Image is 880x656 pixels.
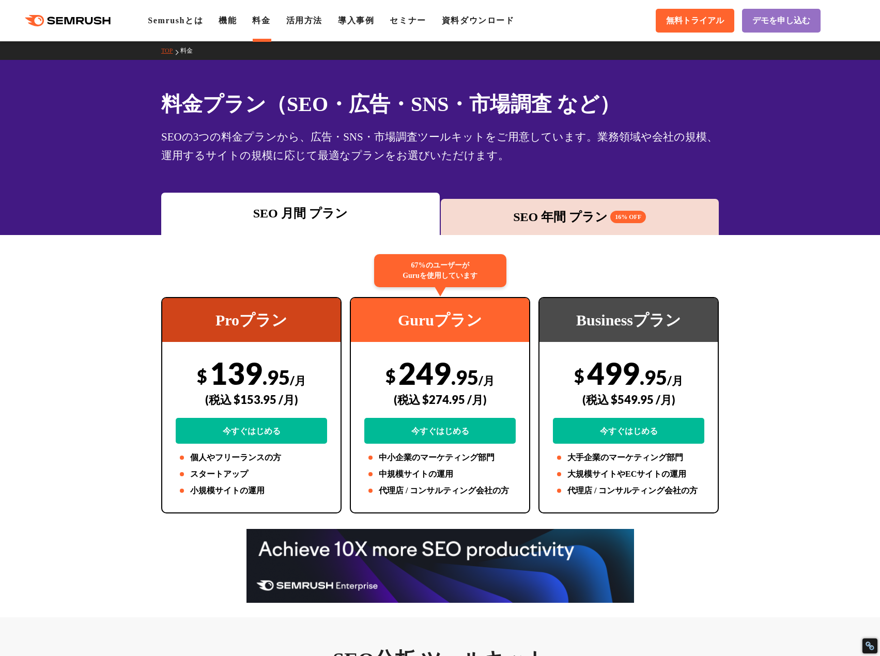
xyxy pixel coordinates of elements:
div: Restore Info Box &#10;&#10;NoFollow Info:&#10; META-Robots NoFollow: &#09;false&#10; META-Robots ... [865,641,875,651]
a: 料金 [252,16,270,25]
a: 機能 [219,16,237,25]
span: $ [197,365,207,386]
li: 代理店 / コンサルティング会社の方 [553,485,704,497]
li: 小規模サイトの運用 [176,485,327,497]
span: 無料トライアル [666,15,724,26]
span: $ [385,365,396,386]
span: デモを申し込む [752,15,810,26]
div: 499 [553,355,704,444]
a: セミナー [390,16,426,25]
li: 個人やフリーランスの方 [176,451,327,464]
li: 代理店 / コンサルティング会社の方 [364,485,516,497]
li: 中規模サイトの運用 [364,468,516,480]
a: Semrushとは [148,16,203,25]
a: 無料トライアル [656,9,734,33]
div: Businessプラン [539,298,718,342]
a: 料金 [180,47,200,54]
li: スタートアップ [176,468,327,480]
span: .95 [640,365,667,389]
h1: 料金プラン（SEO・広告・SNS・市場調査 など） [161,89,719,119]
a: 資料ダウンロード [442,16,515,25]
div: SEO 年間 プラン [446,208,714,226]
span: /月 [290,373,306,387]
span: .95 [451,365,478,389]
a: 今すぐはじめる [364,418,516,444]
div: SEO 月間 プラン [166,204,435,223]
div: Guruプラン [351,298,529,342]
div: (税込 $274.95 /月) [364,381,516,418]
div: 249 [364,355,516,444]
span: /月 [478,373,495,387]
span: .95 [263,365,290,389]
li: 中小企業のマーケティング部門 [364,451,516,464]
span: /月 [667,373,683,387]
div: 67%のユーザーが Guruを使用しています [374,254,506,287]
a: 導入事例 [338,16,374,25]
li: 大手企業のマーケティング部門 [553,451,704,464]
a: 活用方法 [286,16,322,25]
div: (税込 $153.95 /月) [176,381,327,418]
a: デモを申し込む [742,9,821,33]
li: 大規模サイトやECサイトの運用 [553,468,704,480]
span: 16% OFF [610,211,646,223]
a: 今すぐはじめる [553,418,704,444]
div: 139 [176,355,327,444]
div: SEOの3つの料金プランから、広告・SNS・市場調査ツールキットをご用意しています。業務領域や会社の規模、運用するサイトの規模に応じて最適なプランをお選びいただけます。 [161,128,719,165]
div: Proプラン [162,298,341,342]
a: 今すぐはじめる [176,418,327,444]
span: $ [574,365,584,386]
div: (税込 $549.95 /月) [553,381,704,418]
a: TOP [161,47,180,54]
